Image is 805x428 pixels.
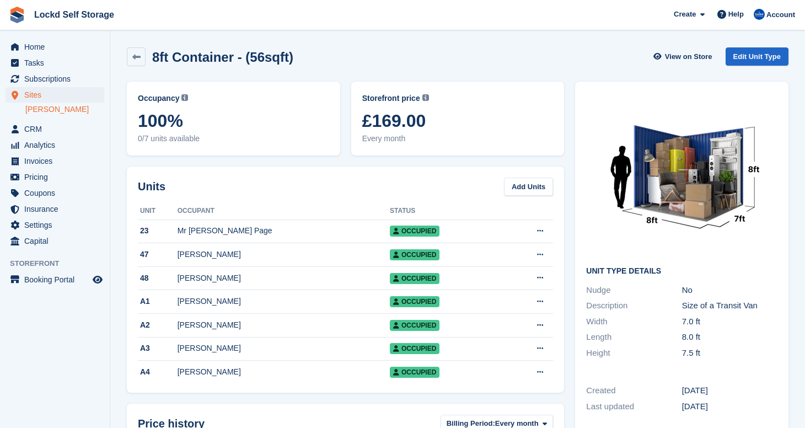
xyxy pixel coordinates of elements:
span: Every month [362,133,554,145]
a: Preview store [91,273,104,286]
a: menu [6,87,104,103]
div: Size of a Transit Van [682,299,777,312]
a: menu [6,185,104,201]
span: 0/7 units available [138,133,329,145]
a: menu [6,137,104,153]
img: Jonny Bleach [754,9,765,20]
div: 23 [138,225,178,237]
div: [PERSON_NAME] [178,366,390,378]
span: Occupied [390,320,439,331]
span: CRM [24,121,90,137]
a: menu [6,169,104,185]
a: menu [6,71,104,87]
a: menu [6,121,104,137]
div: A3 [138,343,178,354]
span: Sites [24,87,90,103]
span: Subscriptions [24,71,90,87]
div: [PERSON_NAME] [178,272,390,284]
span: Account [766,9,795,20]
div: Length [586,331,681,344]
span: Help [728,9,744,20]
span: Home [24,39,90,55]
a: menu [6,153,104,169]
span: Storefront price [362,93,420,104]
span: Occupied [390,367,439,378]
span: Storefront [10,258,110,269]
span: Invoices [24,153,90,169]
span: 100% [138,111,329,131]
span: Settings [24,217,90,233]
div: 48 [138,272,178,284]
div: Mr [PERSON_NAME] Page [178,225,390,237]
th: Occupant [178,202,390,220]
span: Analytics [24,137,90,153]
span: Occupied [390,296,439,307]
span: View on Store [665,51,712,62]
div: A1 [138,296,178,307]
div: 7.0 ft [682,315,777,328]
th: Status [390,202,501,220]
span: Booking Portal [24,272,90,287]
span: Coupons [24,185,90,201]
div: 7.5 ft [682,347,777,360]
div: [DATE] [682,384,777,397]
span: Occupied [390,273,439,284]
span: Create [674,9,696,20]
a: menu [6,217,104,233]
span: Insurance [24,201,90,217]
th: Unit [138,202,178,220]
span: Occupancy [138,93,179,104]
a: View on Store [652,47,717,66]
img: icon-info-grey-7440780725fd019a000dd9b08b2336e03edf1995a4989e88bcd33f0948082b44.svg [181,94,188,101]
div: Nudge [586,284,681,297]
div: A4 [138,366,178,378]
div: Description [586,299,681,312]
span: Occupied [390,343,439,354]
div: Last updated [586,400,681,413]
h2: 8ft Container - (56sqft) [152,50,293,65]
div: Created [586,384,681,397]
div: Height [586,347,681,360]
img: Your%20paragraph%20text%20(1).png [599,93,765,258]
div: No [682,284,777,297]
div: [PERSON_NAME] [178,319,390,331]
span: Pricing [24,169,90,185]
a: Edit Unit Type [726,47,788,66]
img: icon-info-grey-7440780725fd019a000dd9b08b2336e03edf1995a4989e88bcd33f0948082b44.svg [422,94,429,101]
a: menu [6,233,104,249]
a: menu [6,55,104,71]
span: Capital [24,233,90,249]
a: Add Units [504,178,553,196]
div: [PERSON_NAME] [178,343,390,354]
div: A2 [138,319,178,331]
h2: Unit Type details [586,267,777,276]
div: 8.0 ft [682,331,777,344]
a: menu [6,272,104,287]
div: 47 [138,249,178,260]
div: [PERSON_NAME] [178,249,390,260]
img: stora-icon-8386f47178a22dfd0bd8f6a31ec36ba5ce8667c1dd55bd0f319d3a0aa187defe.svg [9,7,25,23]
a: menu [6,201,104,217]
span: Occupied [390,249,439,260]
span: Tasks [24,55,90,71]
span: £169.00 [362,111,554,131]
a: Lockd Self Storage [30,6,119,24]
div: Width [586,315,681,328]
a: [PERSON_NAME] [25,104,104,115]
h2: Units [138,178,165,195]
span: Occupied [390,226,439,237]
div: [PERSON_NAME] [178,296,390,307]
div: [DATE] [682,400,777,413]
a: menu [6,39,104,55]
